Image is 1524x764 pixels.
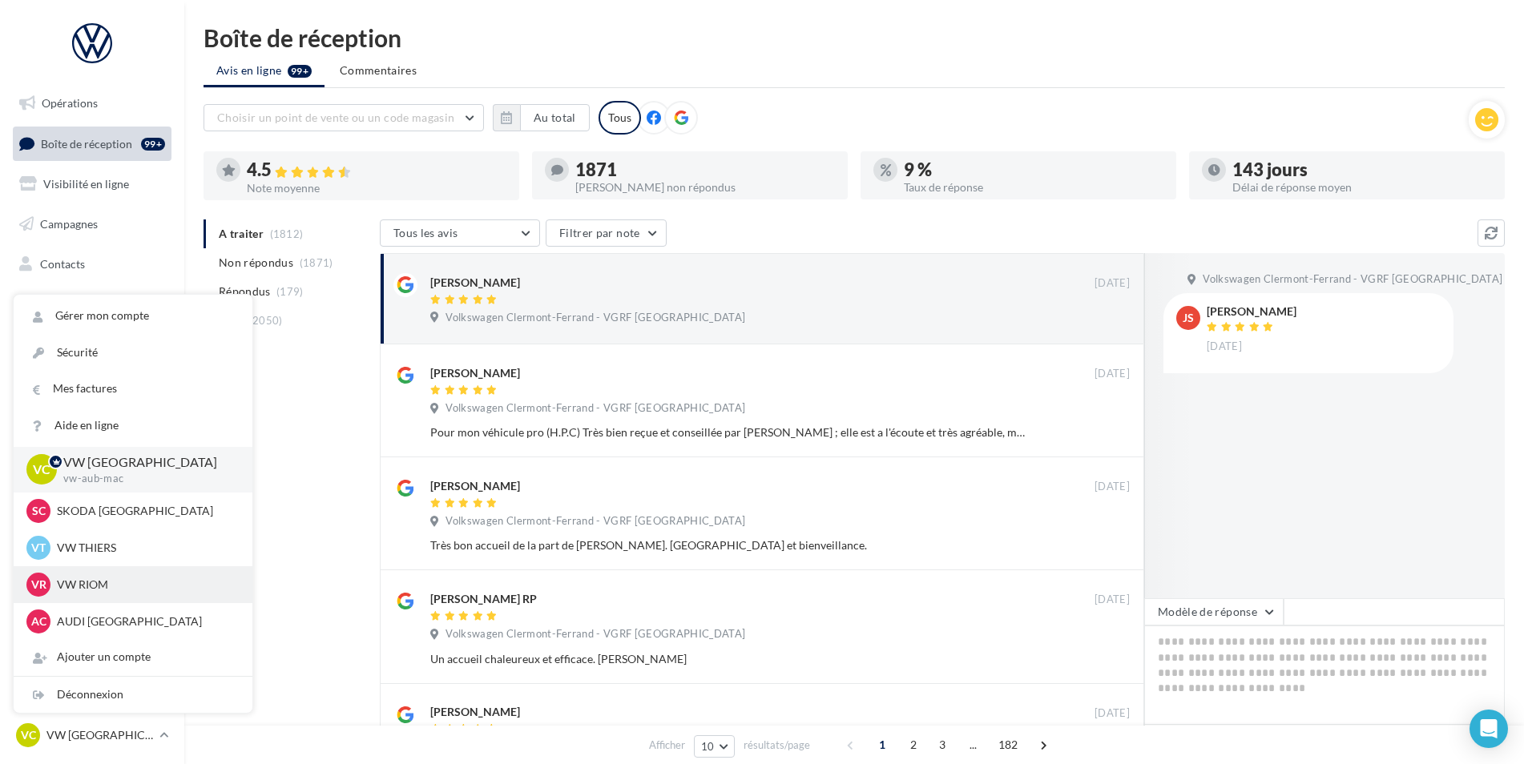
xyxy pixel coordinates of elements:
div: Boîte de réception [204,26,1505,50]
span: [DATE] [1095,480,1130,494]
span: SC [32,503,46,519]
span: VR [31,577,46,593]
span: Choisir un point de vente ou un code magasin [217,111,454,124]
div: [PERSON_NAME] [430,478,520,494]
a: Boîte de réception99+ [10,127,175,161]
div: Déconnexion [14,677,252,713]
div: 4.5 [247,161,506,179]
button: Au total [493,104,590,131]
div: 143 jours [1232,161,1492,179]
span: Volkswagen Clermont-Ferrand - VGRF [GEOGRAPHIC_DATA] [446,401,745,416]
a: VC VW [GEOGRAPHIC_DATA] [13,720,171,750]
p: VW RIOM [57,577,233,593]
div: Tous [599,101,641,135]
a: Opérations [10,86,175,120]
span: Boîte de réception [41,136,132,150]
div: 9 % [904,161,1163,179]
div: 99+ [141,138,165,151]
span: Volkswagen Clermont-Ferrand - VGRF [GEOGRAPHIC_DATA] [446,627,745,641]
span: 3 [929,732,955,758]
a: Gérer mon compte [14,298,252,334]
span: 1 [869,732,895,758]
div: Taux de réponse [904,182,1163,193]
span: Contacts [40,256,85,270]
div: [PERSON_NAME] non répondus [575,182,835,193]
div: Pour mon véhicule pro (H.P.C) Très bien reçue et conseillée par [PERSON_NAME] ; elle est a l'écou... [430,424,1026,440]
a: Campagnes DataOnDemand [10,420,175,467]
span: Visibilité en ligne [43,177,129,191]
a: Contacts [10,247,175,281]
div: Très bon accueil de la part de [PERSON_NAME]. [GEOGRAPHIC_DATA] et bienveillance. [430,537,1026,553]
span: [DATE] [1207,340,1242,354]
p: vw-aub-mac [63,472,227,486]
button: Tous les avis [380,219,540,247]
span: 2 [901,732,926,758]
p: VW [GEOGRAPHIC_DATA] [46,727,153,743]
span: [DATE] [1095,276,1130,291]
a: Calendrier [10,327,175,360]
span: Non répondus [219,255,293,271]
div: Un accueil chaleureux et efficace. [PERSON_NAME] [430,651,1026,667]
span: Volkswagen Clermont-Ferrand - VGRF [GEOGRAPHIC_DATA] [446,514,745,529]
span: 182 [992,732,1025,758]
button: Modèle de réponse [1144,598,1284,625]
p: AUDI [GEOGRAPHIC_DATA] [57,613,233,629]
span: Répondus [219,283,271,300]
span: [DATE] [1095,706,1130,721]
div: Note moyenne [247,183,506,194]
button: Au total [520,104,590,131]
span: Afficher [649,738,685,753]
div: 1871 [575,161,835,179]
a: Mes factures [14,371,252,407]
div: [PERSON_NAME] [430,365,520,381]
span: Tous les avis [393,226,458,239]
div: [PERSON_NAME] RP [430,591,537,607]
span: Volkswagen Clermont-Ferrand - VGRF [GEOGRAPHIC_DATA] [446,311,745,325]
span: Volkswagen Clermont-Ferrand - VGRF [GEOGRAPHIC_DATA] [1203,272,1502,287]
button: 10 [694,735,735,758]
a: Aide en ligne [14,408,252,444]
span: (2050) [249,314,283,327]
span: [DATE] [1095,593,1130,607]
div: [PERSON_NAME] [1207,306,1296,317]
a: Médiathèque [10,287,175,320]
span: (179) [276,285,304,298]
p: VW THIERS [57,540,233,556]
span: [DATE] [1095,367,1130,381]
div: Open Intercom Messenger [1470,710,1508,748]
p: VW [GEOGRAPHIC_DATA] [63,453,227,472]
span: 10 [701,740,715,753]
span: Commentaires [340,62,417,78]
div: [PERSON_NAME] [430,704,520,720]
div: [PERSON_NAME] [430,275,520,291]
span: (1871) [300,256,333,269]
span: résultats/page [744,738,810,753]
span: ... [961,732,986,758]
span: JS [1183,310,1194,326]
span: Campagnes [40,217,98,231]
button: Filtrer par note [546,219,667,247]
span: Opérations [42,96,98,110]
div: Délai de réponse moyen [1232,182,1492,193]
span: AC [31,613,46,629]
a: Campagnes [10,207,175,241]
button: Choisir un point de vente ou un code magasin [204,104,484,131]
div: Ajouter un compte [14,639,252,675]
a: Visibilité en ligne [10,167,175,201]
a: PLV et print personnalisable [10,367,175,414]
span: VC [21,727,36,743]
a: Sécurité [14,335,252,371]
span: VT [31,540,46,556]
p: SKODA [GEOGRAPHIC_DATA] [57,503,233,519]
span: VC [33,460,50,479]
